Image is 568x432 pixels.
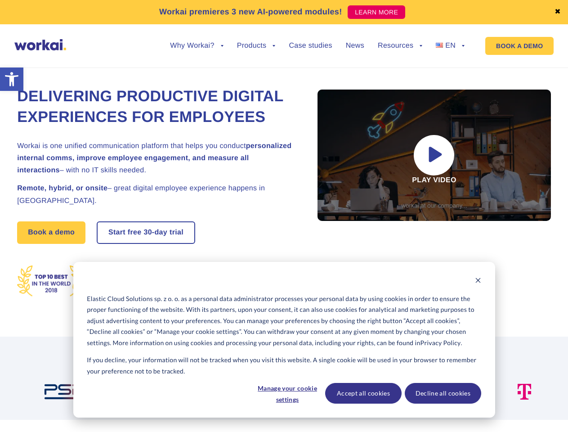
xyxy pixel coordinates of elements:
p: Workai premieres 3 new AI-powered modules! [159,6,342,18]
div: Play video [318,90,551,221]
h2: Workai is one unified communication platform that helps you conduct – with no IT skills needed. [17,140,296,177]
strong: personalized internal comms, improve employee engagement, and measure all interactions [17,142,291,174]
a: News [346,42,364,49]
a: Case studies [289,42,332,49]
a: BOOK A DEMO [485,37,554,55]
button: Manage your cookie settings [253,383,322,404]
strong: Remote, hybrid, or onsite [17,184,107,192]
a: Book a demo [17,221,85,244]
h2: More than 100 fast-growing enterprises trust Workai [35,357,534,368]
button: Accept all cookies [325,383,402,404]
div: Cookie banner [73,262,495,418]
button: Decline all cookies [405,383,481,404]
a: LEARN MORE [348,5,405,19]
p: If you decline, your information will not be tracked when you visit this website. A single cookie... [87,355,481,377]
a: Privacy Policy [420,337,461,349]
button: Dismiss cookie banner [475,276,481,287]
i: 30-day [143,229,167,236]
a: Products [237,42,276,49]
h2: – great digital employee experience happens in [GEOGRAPHIC_DATA]. [17,182,296,207]
a: Start free30-daytrial [98,222,194,243]
p: Elastic Cloud Solutions sp. z o. o. as a personal data administrator processes your personal data... [87,293,481,349]
a: ✖ [555,9,561,16]
a: Resources [378,42,422,49]
span: EN [445,42,456,49]
a: Why Workai? [170,42,223,49]
h1: Delivering Productive Digital Experiences for Employees [17,86,296,128]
